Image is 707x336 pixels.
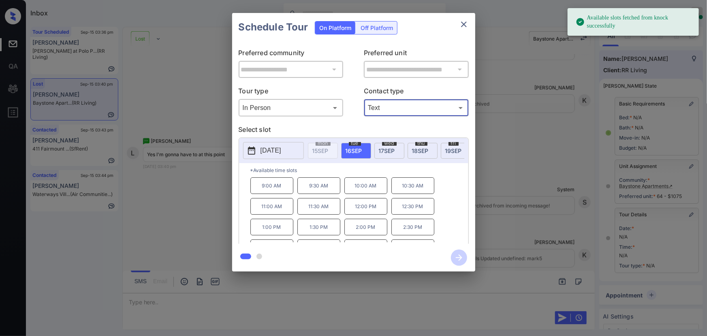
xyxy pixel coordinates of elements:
div: Available slots fetched from knock successfully [576,11,692,33]
p: 3:30 PM [297,239,340,256]
p: 4:00 PM [344,239,387,256]
button: close [456,16,472,32]
p: 9:00 AM [250,177,293,194]
span: 19 SEP [445,147,462,154]
p: 2:00 PM [344,219,387,235]
p: [DATE] [261,146,281,155]
div: date-select [374,143,404,159]
p: 1:00 PM [250,219,293,235]
p: Select slot [239,125,469,138]
h2: Schedule Tour [232,13,315,41]
p: Preferred community [239,48,344,61]
p: *Available time slots [250,163,468,177]
span: 17 SEP [379,147,395,154]
div: On Platform [315,22,355,34]
p: 11:30 AM [297,198,340,215]
span: tue [349,141,361,146]
button: btn-next [446,247,472,268]
p: Preferred unit [364,48,469,61]
p: 9:30 AM [297,177,340,194]
button: [DATE] [243,142,304,159]
span: wed [382,141,397,146]
span: 16 SEP [346,147,362,154]
div: Text [366,101,467,114]
div: date-select [341,143,371,159]
p: 12:00 PM [344,198,387,215]
div: date-select [408,143,438,159]
p: Contact type [364,86,469,99]
span: 18 SEP [412,147,429,154]
p: 2:30 PM [391,219,434,235]
p: 12:30 PM [391,198,434,215]
span: thu [415,141,427,146]
p: 10:30 AM [391,177,434,194]
p: 10:00 AM [344,177,387,194]
p: 4:30 PM [391,239,434,256]
p: 11:00 AM [250,198,293,215]
div: In Person [241,101,342,114]
span: fri [449,141,459,146]
p: Tour type [239,86,344,99]
div: date-select [441,143,471,159]
p: 1:30 PM [297,219,340,235]
p: 3:00 PM [250,239,293,256]
div: Off Platform [357,22,397,34]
